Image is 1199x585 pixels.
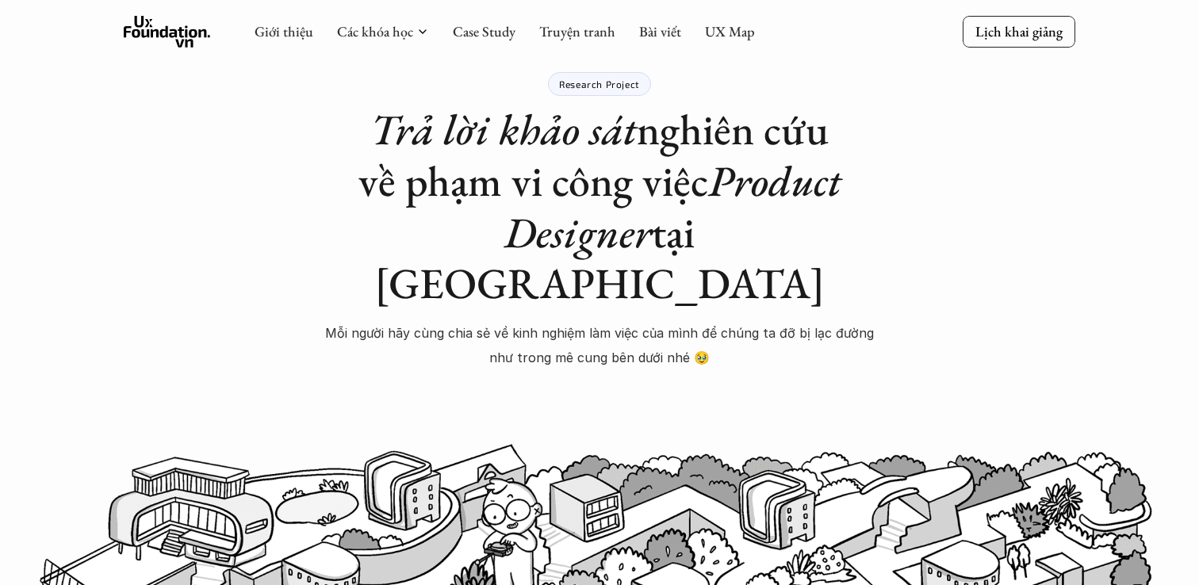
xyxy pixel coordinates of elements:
a: Case Study [453,22,515,40]
p: Lịch khai giảng [975,22,1063,40]
a: Lịch khai giảng [963,16,1075,47]
a: Các khóa học [337,22,413,40]
a: Truyện tranh [539,22,615,40]
p: Mỗi người hãy cùng chia sẻ về kinh nghiệm làm việc của mình để chúng ta đỡ bị lạc đường như trong... [322,321,877,369]
a: UX Map [705,22,755,40]
h1: nghiên cứu về phạm vi công việc tại [GEOGRAPHIC_DATA] [322,104,877,309]
a: Giới thiệu [255,22,313,40]
a: Bài viết [639,22,681,40]
p: Research Project [559,78,640,90]
em: Trả lời khảo sát [370,101,637,157]
em: Product Designer [504,153,851,260]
